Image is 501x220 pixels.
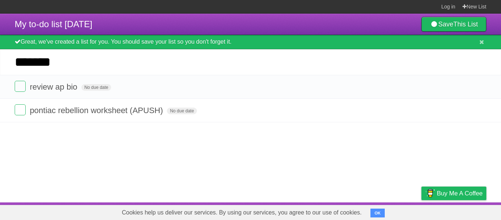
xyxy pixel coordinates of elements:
[453,21,478,28] b: This List
[370,209,385,217] button: OK
[30,106,165,115] span: pontiac rebellion worksheet (APUSH)
[440,204,486,218] a: Suggest a feature
[387,204,403,218] a: Terms
[324,204,339,218] a: About
[15,81,26,92] label: Done
[348,204,378,218] a: Developers
[15,19,92,29] span: My to-do list [DATE]
[437,187,483,200] span: Buy me a coffee
[425,187,435,199] img: Buy me a coffee
[412,204,431,218] a: Privacy
[167,108,197,114] span: No due date
[114,205,369,220] span: Cookies help us deliver our services. By using our services, you agree to our use of cookies.
[421,187,486,200] a: Buy me a coffee
[81,84,111,91] span: No due date
[421,17,486,32] a: SaveThis List
[15,104,26,115] label: Done
[30,82,79,91] span: review ap bio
